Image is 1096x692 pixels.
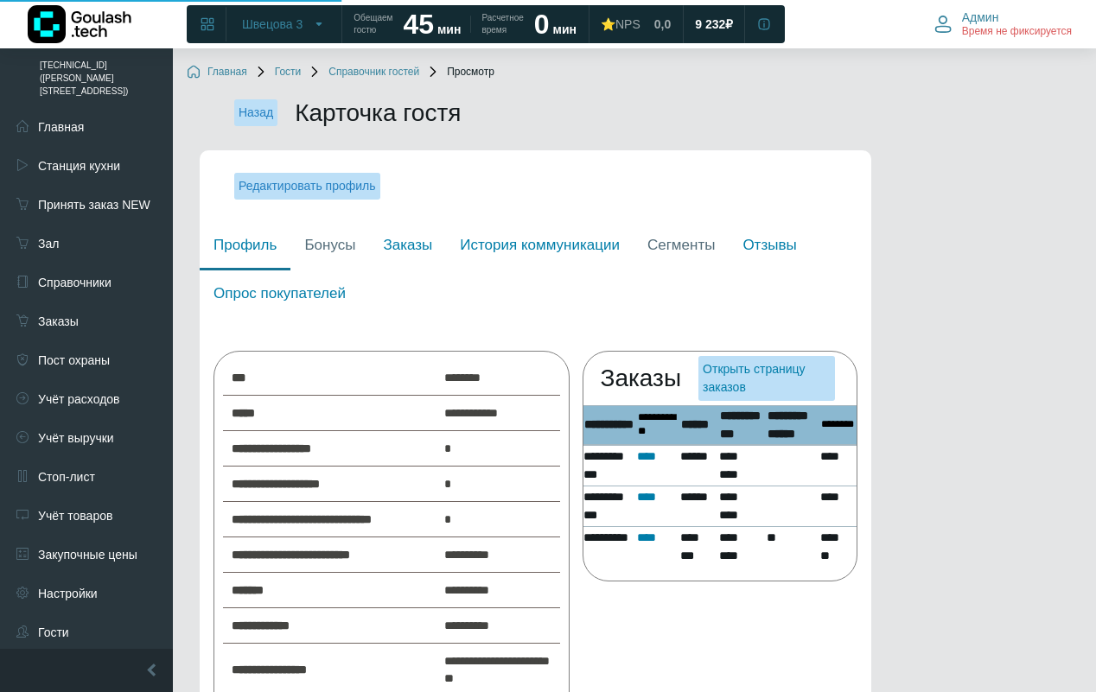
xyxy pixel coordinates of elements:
[290,222,369,271] a: Бонусы
[242,16,303,32] span: Швецова 3
[962,10,999,25] span: Админ
[553,22,577,36] span: мин
[295,98,461,128] h2: Карточка гостя
[962,25,1072,39] span: Время не фиксируется
[403,9,434,40] strong: 45
[654,16,671,32] span: 0,0
[590,9,681,40] a: ⭐NPS 0,0
[343,9,587,40] a: Обещаем гостю 45 мин Расчетное время 0 мин
[725,16,733,32] span: ₽
[534,9,550,40] strong: 0
[703,362,805,394] a: Открыть страницу заказов
[729,222,810,271] a: Отзывы
[615,17,640,31] span: NPS
[187,66,247,79] a: Главная
[446,222,634,271] a: История коммуникации
[634,222,729,271] a: Сегменты
[234,99,277,126] a: Назад
[924,6,1082,42] button: Админ Время не фиксируется
[437,22,461,36] span: мин
[601,364,682,393] h2: Заказы
[234,173,380,200] a: Редактировать профиль
[369,222,446,271] a: Заказы
[308,66,419,79] a: Справочник гостей
[601,16,640,32] div: ⭐
[200,270,360,320] a: Опрос покупателей
[232,10,336,38] button: Швецова 3
[200,222,290,271] a: Профиль
[254,66,302,79] a: Гости
[481,12,523,36] span: Расчетное время
[695,16,725,32] span: 9 232
[426,66,494,79] span: Просмотр
[354,12,392,36] span: Обещаем гостю
[685,9,743,40] a: 9 232 ₽
[28,5,131,43] img: Логотип компании Goulash.tech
